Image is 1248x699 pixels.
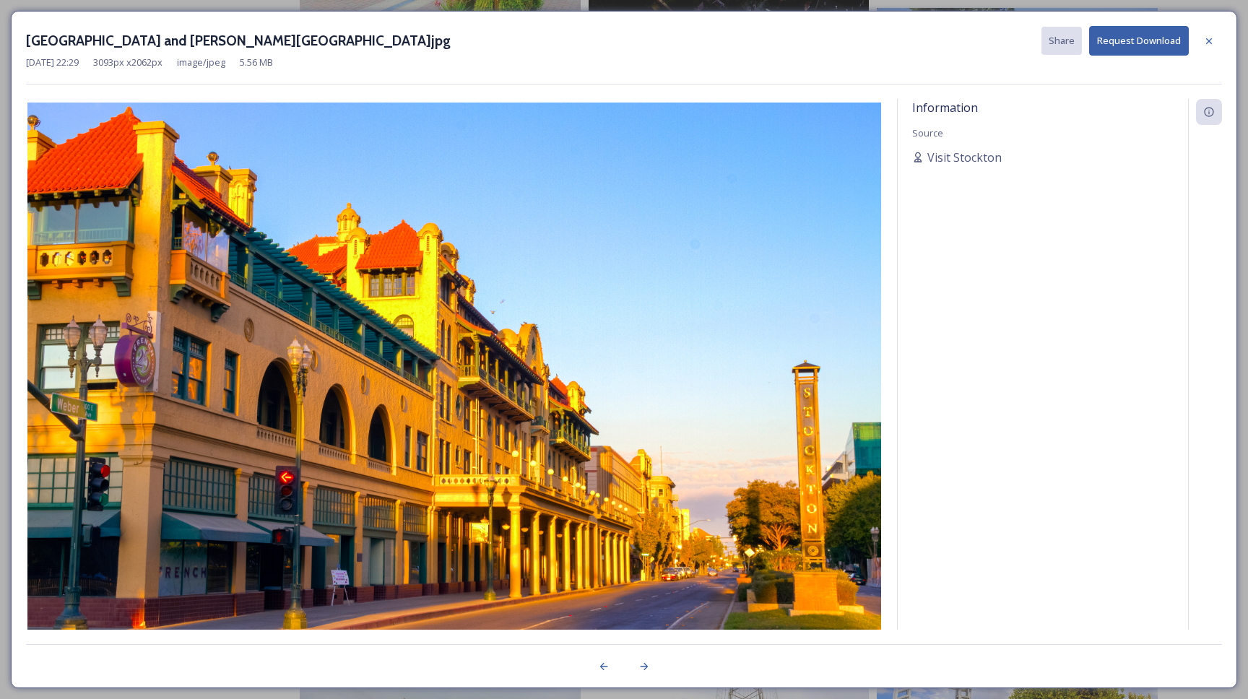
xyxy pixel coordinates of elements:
[1089,26,1189,56] button: Request Download
[927,149,1002,166] span: Visit Stockton
[1041,27,1082,55] button: Share
[26,103,883,672] img: Hotel%20Stockton%20and%20Weber%20Avenue.jpg
[912,126,943,139] span: Source
[240,56,273,69] span: 5.56 MB
[177,56,225,69] span: image/jpeg
[912,100,978,116] span: Information
[26,30,451,51] h3: [GEOGRAPHIC_DATA] and [PERSON_NAME][GEOGRAPHIC_DATA]jpg
[93,56,162,69] span: 3093 px x 2062 px
[26,56,79,69] span: [DATE] 22:29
